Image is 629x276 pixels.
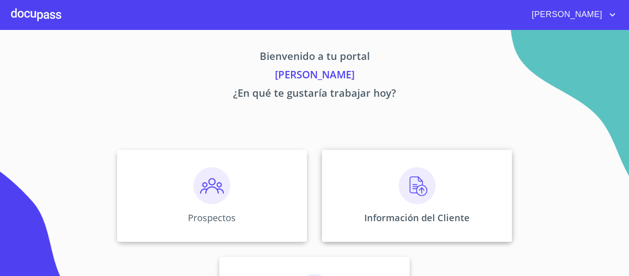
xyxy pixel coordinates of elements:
p: Información del Cliente [364,211,470,224]
button: account of current user [525,7,618,22]
p: Bienvenido a tu portal [31,48,598,67]
span: [PERSON_NAME] [525,7,607,22]
img: prospectos.png [193,167,230,204]
p: ¿En qué te gustaría trabajar hoy? [31,85,598,104]
p: [PERSON_NAME] [31,67,598,85]
p: Prospectos [188,211,236,224]
img: carga.png [399,167,436,204]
